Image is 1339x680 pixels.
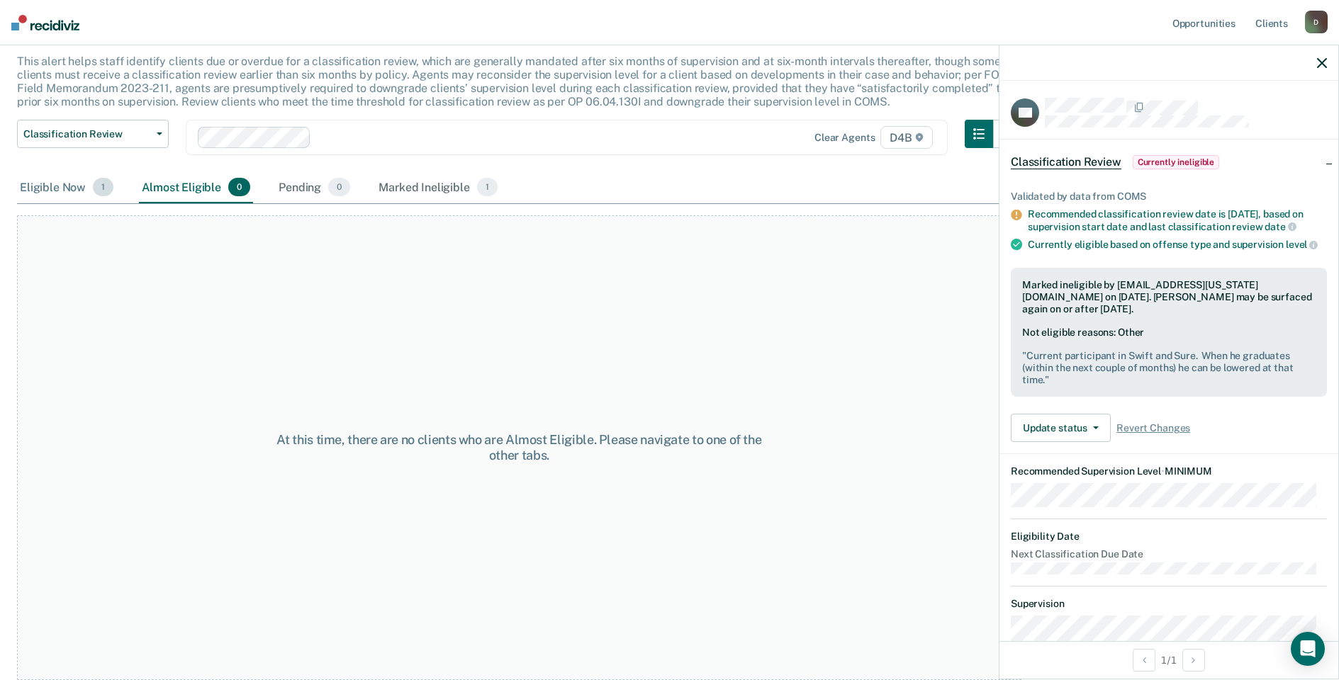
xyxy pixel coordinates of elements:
[880,126,932,149] span: D4B
[23,128,151,140] span: Classification Review
[1116,422,1190,434] span: Revert Changes
[814,132,875,144] div: Clear agents
[269,432,770,463] div: At this time, there are no clients who are Almost Eligible. Please navigate to one of the other t...
[276,172,353,203] div: Pending
[11,15,79,30] img: Recidiviz
[477,178,498,196] span: 1
[999,140,1338,185] div: Classification ReviewCurrently ineligible
[1011,155,1121,169] span: Classification Review
[1182,649,1205,671] button: Next Opportunity
[1011,548,1327,560] dt: Next Classification Due Date
[1028,208,1327,232] div: Recommended classification review date is [DATE], based on supervision start date and last classi...
[1133,155,1220,169] span: Currently ineligible
[1022,279,1316,314] div: Marked ineligible by [EMAIL_ADDRESS][US_STATE][DOMAIN_NAME] on [DATE]. [PERSON_NAME] may be surfa...
[1161,465,1165,477] span: •
[999,641,1338,679] div: 1 / 1
[1305,11,1328,33] div: D
[1011,191,1327,203] div: Validated by data from COMS
[1011,531,1327,543] dt: Eligibility Date
[1286,239,1318,250] span: level
[139,172,253,203] div: Almost Eligible
[1022,327,1316,385] div: Not eligible reasons: Other
[1022,350,1316,385] pre: " Current participant in Swift and Sure. When he graduates (within the next couple of months) he ...
[1011,598,1327,610] dt: Supervision
[376,172,500,203] div: Marked Ineligible
[1291,632,1325,666] div: Open Intercom Messenger
[228,178,250,196] span: 0
[1011,414,1111,442] button: Update status
[1133,649,1155,671] button: Previous Opportunity
[328,178,350,196] span: 0
[93,178,113,196] span: 1
[1011,465,1327,477] dt: Recommended Supervision Level MINIMUM
[1028,238,1327,251] div: Currently eligible based on offense type and supervision
[17,55,1013,109] p: This alert helps staff identify clients due or overdue for a classification review, which are gen...
[17,172,116,203] div: Eligible Now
